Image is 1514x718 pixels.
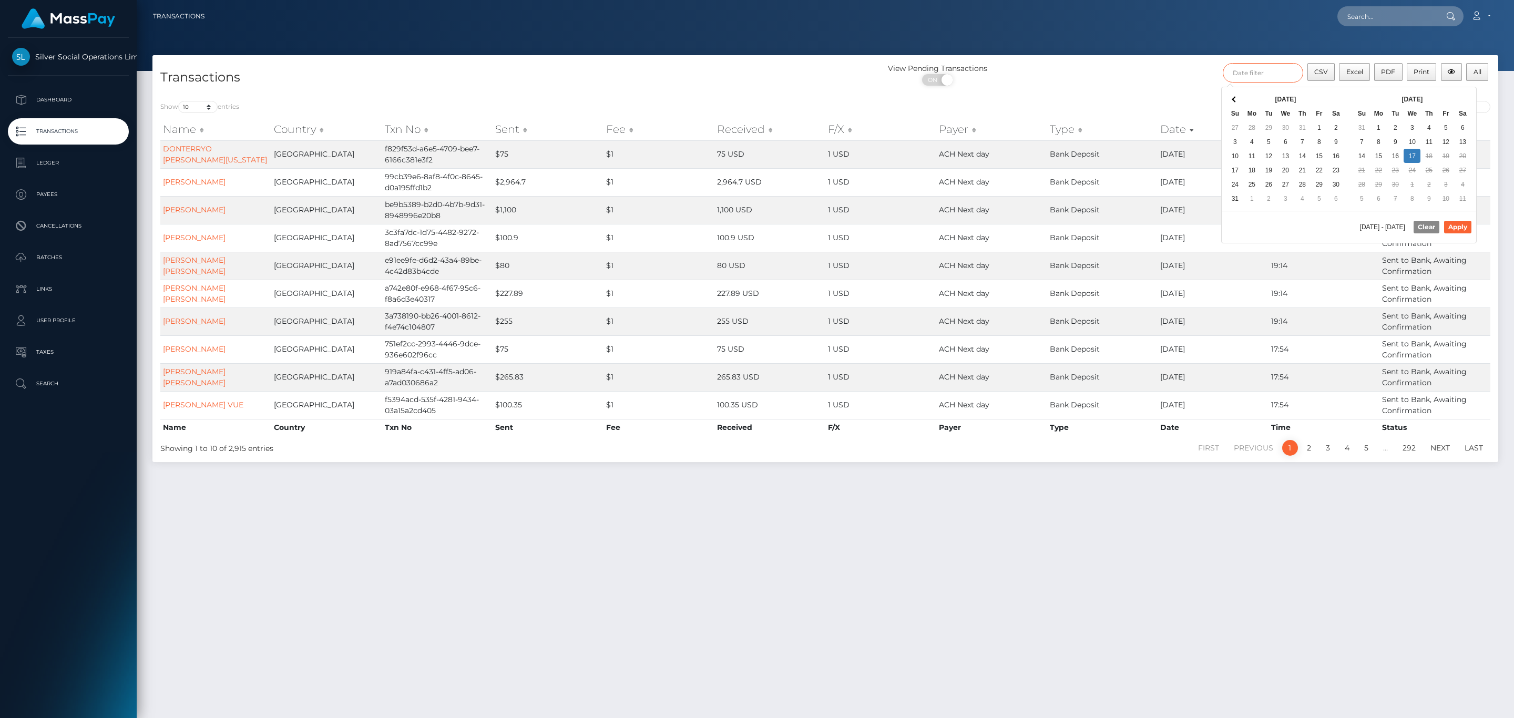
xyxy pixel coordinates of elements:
[603,119,714,140] th: Fee: activate to sort column ascending
[382,196,493,224] td: be9b5389-b2d0-4b7b-9d31-8948996e20b8
[1414,221,1439,233] button: Clear
[493,363,603,391] td: $265.83
[939,400,989,409] span: ACH Next day
[1327,163,1344,177] td: 23
[493,419,603,436] th: Sent
[939,289,989,298] span: ACH Next day
[271,140,382,168] td: [GEOGRAPHIC_DATA]
[1379,252,1490,280] td: Sent to Bank, Awaiting Confirmation
[1260,163,1277,177] td: 19
[163,255,226,276] a: [PERSON_NAME] [PERSON_NAME]
[1459,440,1489,456] a: Last
[1397,440,1421,456] a: 292
[603,307,714,335] td: $1
[160,119,271,140] th: Name: activate to sort column ascending
[1294,135,1311,149] td: 7
[493,196,603,224] td: $1,100
[1414,68,1429,76] span: Print
[1404,106,1420,120] th: We
[1360,224,1409,230] span: [DATE] - [DATE]
[1047,168,1158,196] td: Bank Deposit
[1277,120,1294,135] td: 30
[1407,63,1437,81] button: Print
[1158,196,1269,224] td: [DATE]
[603,363,714,391] td: $1
[1260,120,1277,135] td: 29
[1226,120,1243,135] td: 27
[382,224,493,252] td: 3c3fa7dc-1d75-4482-9272-8ad7567cc99e
[1454,149,1471,163] td: 20
[1260,106,1277,120] th: Tu
[825,63,1050,74] div: View Pending Transactions
[493,335,603,363] td: $75
[1353,149,1370,163] td: 14
[825,196,936,224] td: 1 USD
[1381,68,1395,76] span: PDF
[8,276,129,302] a: Links
[1353,135,1370,149] td: 7
[493,391,603,419] td: $100.35
[603,140,714,168] td: $1
[160,68,817,87] h4: Transactions
[1437,191,1454,206] td: 10
[1047,307,1158,335] td: Bank Deposit
[1353,177,1370,191] td: 28
[1260,177,1277,191] td: 26
[1339,440,1355,456] a: 4
[1327,177,1344,191] td: 30
[1327,106,1344,120] th: Sa
[8,339,129,365] a: Taxes
[1294,163,1311,177] td: 21
[1243,92,1327,106] th: [DATE]
[12,92,125,108] p: Dashboard
[1158,363,1269,391] td: [DATE]
[271,307,382,335] td: [GEOGRAPHIC_DATA]
[1327,191,1344,206] td: 6
[1387,177,1404,191] td: 30
[1307,63,1335,81] button: CSV
[493,119,603,140] th: Sent: activate to sort column ascending
[382,419,493,436] th: Txn No
[1370,135,1387,149] td: 8
[1437,120,1454,135] td: 5
[1379,391,1490,419] td: Sent to Bank, Awaiting Confirmation
[1420,163,1437,177] td: 25
[714,280,825,307] td: 227.89 USD
[1404,163,1420,177] td: 24
[271,363,382,391] td: [GEOGRAPHIC_DATA]
[1294,120,1311,135] td: 31
[1243,106,1260,120] th: Mo
[1358,440,1374,456] a: 5
[714,140,825,168] td: 75 USD
[12,155,125,171] p: Ledger
[1387,135,1404,149] td: 9
[936,419,1047,436] th: Payer
[1420,191,1437,206] td: 9
[1370,191,1387,206] td: 6
[1311,191,1327,206] td: 5
[1226,177,1243,191] td: 24
[1320,440,1336,456] a: 3
[603,196,714,224] td: $1
[1158,391,1269,419] td: [DATE]
[939,316,989,326] span: ACH Next day
[382,391,493,419] td: f5394acd-535f-4281-9434-03a15a2cd405
[1311,163,1327,177] td: 22
[12,124,125,139] p: Transactions
[163,144,267,165] a: DONTERRYO [PERSON_NAME][US_STATE]
[1454,120,1471,135] td: 6
[1353,106,1370,120] th: Su
[1277,149,1294,163] td: 13
[8,307,129,334] a: User Profile
[1158,335,1269,363] td: [DATE]
[1158,224,1269,252] td: [DATE]
[825,391,936,419] td: 1 USD
[1387,163,1404,177] td: 23
[714,363,825,391] td: 265.83 USD
[1370,149,1387,163] td: 15
[1404,177,1420,191] td: 1
[1337,6,1436,26] input: Search...
[1269,307,1379,335] td: 19:14
[163,177,226,187] a: [PERSON_NAME]
[1404,149,1420,163] td: 17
